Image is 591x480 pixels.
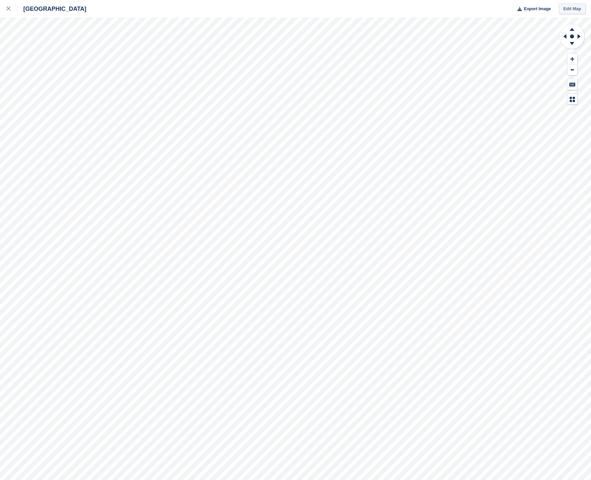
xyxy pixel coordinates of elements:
[559,4,586,14] a: Edit Map
[567,94,577,105] button: Map Legend
[17,5,86,13] div: [GEOGRAPHIC_DATA]
[524,6,551,12] span: Export Image
[567,79,577,90] button: Keyboard Shortcuts
[567,65,577,75] button: Zoom Out
[514,4,551,14] button: Export Image
[567,54,577,65] button: Zoom In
